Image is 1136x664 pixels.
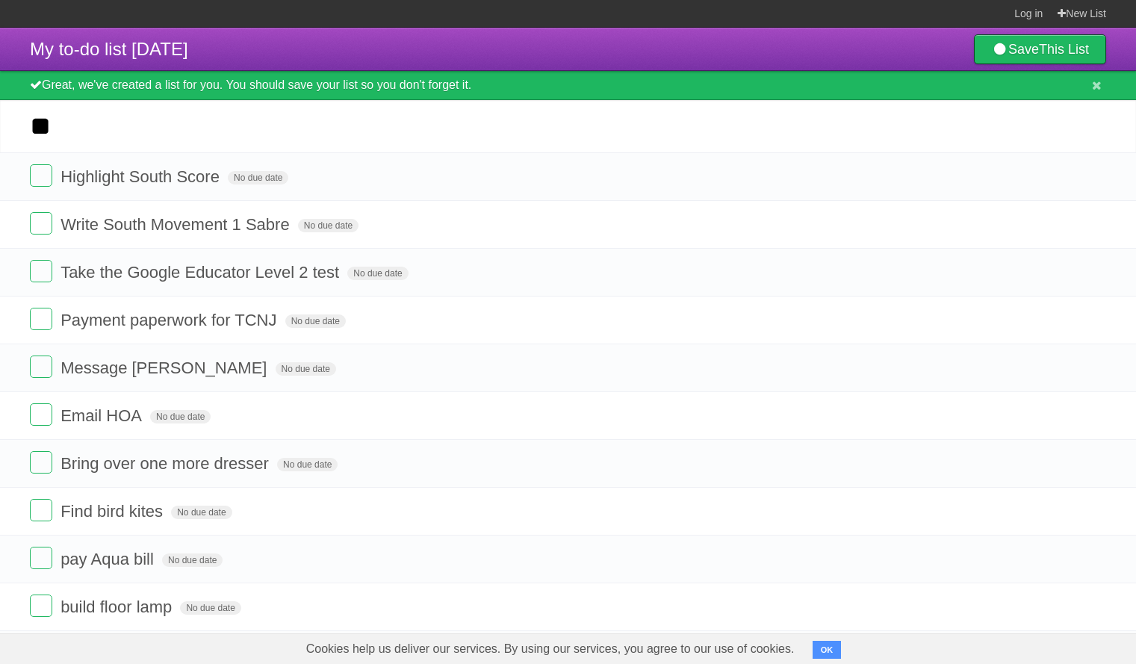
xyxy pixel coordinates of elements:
span: pay Aqua bill [60,550,158,568]
label: Done [30,164,52,187]
span: No due date [150,410,211,423]
span: No due date [180,601,240,615]
span: Message [PERSON_NAME] [60,359,270,377]
span: No due date [228,171,288,184]
a: SaveThis List [974,34,1106,64]
span: No due date [162,553,223,567]
span: Payment paperwork for TCNJ [60,311,280,329]
label: Done [30,403,52,426]
label: Done [30,595,52,617]
span: build floor lamp [60,598,176,616]
span: Bring over one more dresser [60,454,273,473]
span: Take the Google Educator Level 2 test [60,263,343,282]
span: No due date [277,458,338,471]
span: Cookies help us deliver our services. By using our services, you agree to our use of cookies. [291,634,810,664]
span: Highlight South Score [60,167,223,186]
button: OK [813,641,842,659]
span: No due date [347,267,408,280]
label: Done [30,308,52,330]
span: No due date [298,219,359,232]
span: My to-do list [DATE] [30,39,188,59]
span: Email HOA [60,406,146,425]
span: No due date [285,314,346,328]
label: Done [30,356,52,378]
span: Find bird kites [60,502,167,521]
label: Done [30,212,52,235]
label: Done [30,499,52,521]
span: No due date [171,506,232,519]
b: This List [1039,42,1089,57]
span: Write South Movement 1 Sabre [60,215,294,234]
label: Done [30,260,52,282]
label: Done [30,547,52,569]
span: No due date [276,362,336,376]
label: Done [30,451,52,474]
